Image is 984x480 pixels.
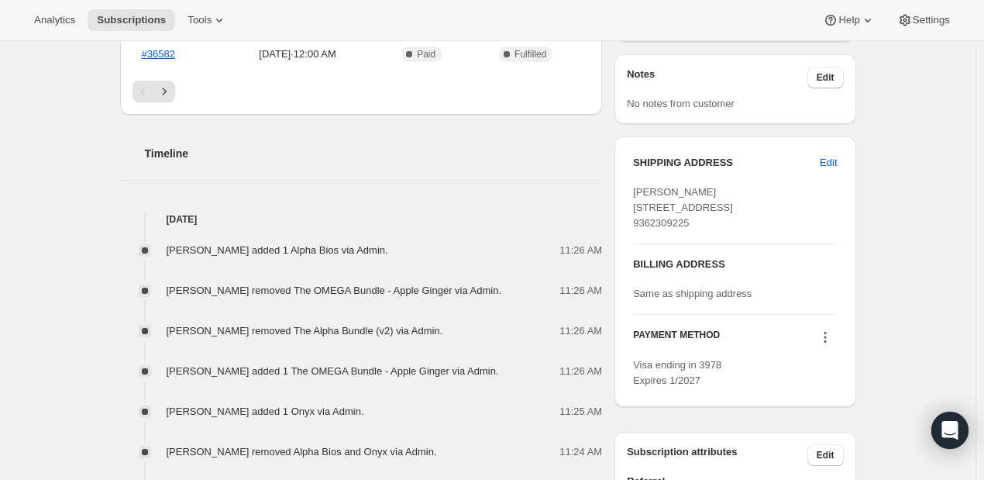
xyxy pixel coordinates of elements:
span: 11:26 AM [559,323,602,339]
span: Same as shipping address [633,288,752,299]
button: Subscriptions [88,9,175,31]
span: [PERSON_NAME] added 1 Onyx via Admin. [167,406,364,417]
h4: [DATE] [120,212,603,227]
span: Settings [913,14,950,26]
h2: Timeline [145,146,603,161]
button: Edit [807,67,844,88]
span: Edit [820,155,837,171]
span: Edit [817,71,834,84]
span: No notes from customer [627,98,735,109]
button: Settings [888,9,959,31]
span: [PERSON_NAME] [STREET_ADDRESS] 9362309225 [633,186,733,229]
span: Fulfilled [514,48,546,60]
span: Help [838,14,859,26]
span: [PERSON_NAME] added 1 Alpha Bios via Admin. [167,244,388,256]
span: Analytics [34,14,75,26]
span: [PERSON_NAME] removed Alpha Bios and Onyx via Admin. [167,446,437,458]
span: 11:26 AM [559,364,602,379]
h3: PAYMENT METHOD [633,329,720,350]
span: 11:26 AM [559,283,602,299]
span: Visa ending in 3978 Expires 1/2027 [633,359,721,386]
h3: Subscription attributes [627,444,807,466]
span: [PERSON_NAME] added 1 The OMEGA Bundle - Apple Ginger via Admin. [167,365,499,377]
span: [PERSON_NAME] removed The Alpha Bundle (v2) via Admin. [167,325,443,337]
button: Tools [178,9,236,31]
h3: Notes [627,67,807,88]
span: Subscriptions [97,14,166,26]
span: 11:26 AM [559,243,602,258]
span: Edit [817,449,834,461]
div: Open Intercom Messenger [931,412,969,449]
span: Paid [417,48,435,60]
a: #36582 [142,48,175,60]
span: 11:25 AM [559,404,602,420]
nav: Pagination [132,81,590,102]
span: [PERSON_NAME] removed The OMEGA Bundle - Apple Ginger via Admin. [167,285,502,296]
h3: BILLING ADDRESS [633,257,837,272]
button: Help [814,9,884,31]
span: 11:24 AM [559,444,602,460]
span: Tools [188,14,212,26]
span: [DATE] · 12:00 AM [223,47,372,62]
button: Analytics [25,9,84,31]
h3: SHIPPING ADDRESS [633,155,820,171]
button: Edit [810,150,846,175]
button: Edit [807,444,844,466]
button: Next [153,81,175,102]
